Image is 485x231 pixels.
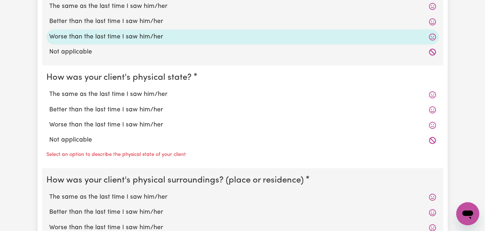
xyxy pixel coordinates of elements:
[46,151,186,159] p: Select an option to describe the physical state of your client
[49,47,436,57] label: Not applicable
[46,71,195,84] legend: How was your client's physical state?
[49,90,436,99] label: The same as the last time I saw him/her
[49,105,436,115] label: Better than the last time I saw him/her
[456,202,479,225] iframe: Button to launch messaging window
[49,120,436,130] label: Worse than the last time I saw him/her
[49,208,436,217] label: Better than the last time I saw him/her
[49,2,436,11] label: The same as the last time I saw him/her
[49,32,436,42] label: Worse than the last time I saw him/her
[49,17,436,26] label: Better than the last time I saw him/her
[49,135,436,145] label: Not applicable
[49,193,436,202] label: The same as the last time I saw him/her
[46,174,307,187] legend: How was your client's physical surroundings? (place or residence)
